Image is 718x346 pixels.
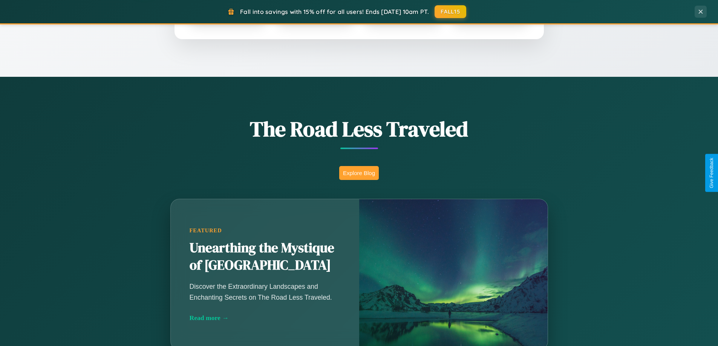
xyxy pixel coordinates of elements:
h2: Unearthing the Mystique of [GEOGRAPHIC_DATA] [190,239,340,274]
button: FALL15 [435,5,466,18]
h1: The Road Less Traveled [133,114,585,143]
div: Read more → [190,314,340,322]
p: Discover the Extraordinary Landscapes and Enchanting Secrets on The Road Less Traveled. [190,281,340,302]
span: Fall into savings with 15% off for all users! Ends [DATE] 10am PT. [240,8,429,15]
button: Explore Blog [339,166,379,180]
div: Give Feedback [709,158,714,188]
div: Featured [190,227,340,234]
